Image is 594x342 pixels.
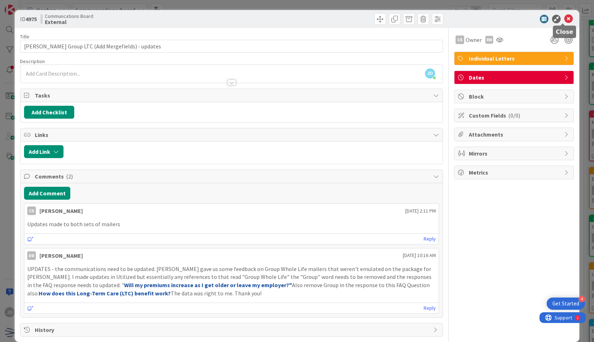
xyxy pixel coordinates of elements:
b: External [45,19,93,25]
span: Attachments [469,130,561,139]
div: [PERSON_NAME] [39,251,83,260]
button: Add Comment [24,187,70,200]
span: Support [15,1,33,10]
h5: Close [556,28,573,35]
span: Dates [469,73,561,82]
p: UPDATES - the communications need to be updated. [PERSON_NAME] gave us some feedback on Group Who... [27,265,435,298]
b: 4975 [25,15,37,23]
span: [DATE] 10:16 AM [403,252,436,259]
p: Updates made to both sets of mailers [27,220,435,228]
span: History [35,326,429,334]
div: CS [27,206,36,215]
span: Mirrors [469,149,561,158]
span: Communcations Board [45,13,93,19]
span: Also remove Group in the response to this FAQ Question also: [27,281,431,297]
strong: How does this Long-Term Care (LTC) benefit work? [39,290,171,297]
label: Title [20,33,29,40]
span: Custom Fields [469,111,561,120]
div: 1 [37,3,39,9]
span: Tasks [35,91,429,100]
div: [PERSON_NAME] [39,206,83,215]
span: ( 0/0 ) [508,112,520,119]
span: Individual Letters [469,54,561,63]
div: Open Get Started checklist, remaining modules: 4 [547,298,585,310]
input: type card name here... [20,40,443,53]
a: Reply [424,304,436,313]
button: Add Checklist [24,106,74,119]
strong: Will my premiums increase as I get older or leave my employer?" [124,281,292,289]
span: ( 2 ) [66,173,73,180]
a: Reply [424,234,436,243]
span: Links [35,130,429,139]
span: The data was right to me. Thank you! [171,290,261,297]
span: Description [20,58,45,65]
div: RW [485,36,493,44]
span: Metrics [469,168,561,177]
span: Owner [466,35,482,44]
span: [DATE] 2:11 PM [405,207,436,215]
div: 4 [579,296,585,302]
span: JD [425,68,435,79]
span: ID [20,15,37,23]
div: Get Started [552,300,579,307]
div: DD [27,251,36,260]
div: CS [456,35,464,44]
button: Add Link [24,145,63,158]
span: Block [469,92,561,101]
span: Comments [35,172,429,181]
